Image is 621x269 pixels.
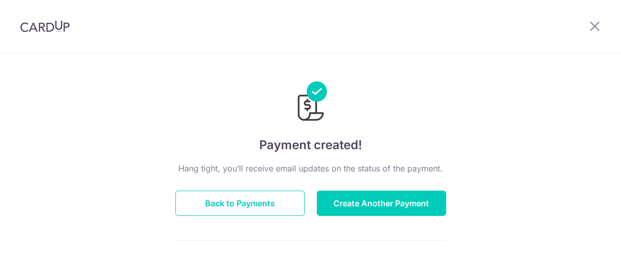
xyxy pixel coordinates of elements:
[20,20,70,32] img: CardUp
[295,81,327,124] img: Payments
[175,191,305,216] button: Back to Payments
[317,191,446,216] button: Create Another Payment
[175,162,446,174] p: Hang tight, you’ll receive email updates on the status of the payment.
[556,239,611,264] iframe: Opens a widget where you can find more information
[175,136,446,154] h4: Payment created!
